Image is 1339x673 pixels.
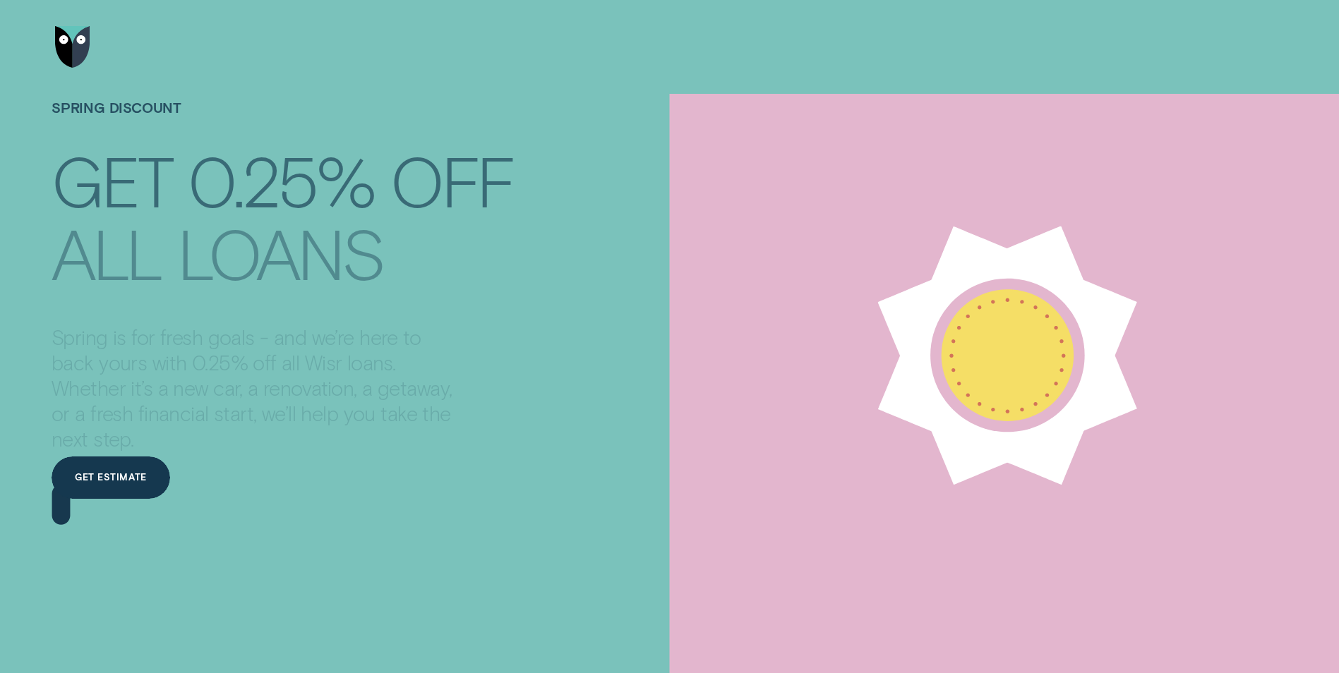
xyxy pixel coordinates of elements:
a: Get estimate [52,456,170,499]
p: Spring is for fresh goals - and we’re here to back yours with 0.25% off all Wisr loans. Whether i... [52,325,457,451]
img: Wisr [55,26,90,68]
div: 0.25% [188,148,375,214]
h4: Get 0.25% off all loans [52,136,514,267]
div: all [52,220,162,286]
div: off [390,148,514,214]
div: Get [52,148,172,214]
div: loans [177,220,384,286]
h1: SPRING DISCOUNT [52,99,514,143]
